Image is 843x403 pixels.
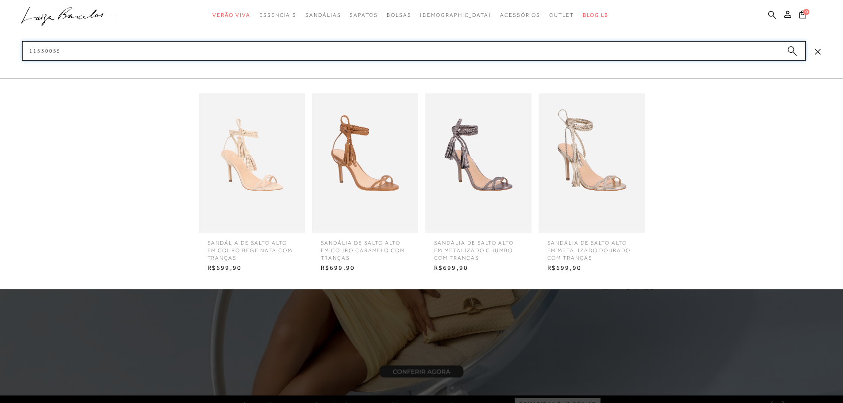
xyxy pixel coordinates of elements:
img: SANDÁLIA DE SALTO ALTO EM METALIZADO CHUMBO COM TRANÇAS [425,93,531,233]
input: Buscar. [22,41,806,61]
a: BLOG LB [583,7,608,23]
a: noSubCategoriesText [420,7,491,23]
span: R$699,90 [541,261,643,275]
span: Sapatos [350,12,377,18]
a: categoryNavScreenReaderText [387,7,412,23]
span: SANDÁLIA DE SALTO ALTO EM COURO CARAMELO COM TRANÇAS [314,233,416,261]
span: Sandálias [305,12,341,18]
span: R$699,90 [314,261,416,275]
img: SANDÁLIA DE SALTO ALTO EM COURO BEGE NATA COM TRANÇAS [199,93,305,233]
span: Bolsas [387,12,412,18]
a: SANDÁLIA DE SALTO ALTO EM METALIZADO CHUMBO COM TRANÇAS SANDÁLIA DE SALTO ALTO EM METALIZADO CHUM... [423,93,534,275]
a: SANDÁLIA DE SALTO ALTO EM METALIZADO DOURADO COM TRANÇAS SANDÁLIA DE SALTO ALTO EM METALIZADO DOU... [536,93,647,275]
a: categoryNavScreenReaderText [350,7,377,23]
span: BLOG LB [583,12,608,18]
span: SANDÁLIA DE SALTO ALTO EM METALIZADO CHUMBO COM TRANÇAS [427,233,529,261]
span: Acessórios [500,12,540,18]
a: SANDÁLIA DE SALTO ALTO EM COURO CARAMELO COM TRANÇAS SANDÁLIA DE SALTO ALTO EM COURO CARAMELO COM... [310,93,420,275]
span: SANDÁLIA DE SALTO ALTO EM COURO BEGE NATA COM TRANÇAS [201,233,303,261]
span: [DEMOGRAPHIC_DATA] [420,12,491,18]
button: 0 [797,10,809,22]
a: categoryNavScreenReaderText [500,7,540,23]
span: SANDÁLIA DE SALTO ALTO EM METALIZADO DOURADO COM TRANÇAS [541,233,643,261]
span: R$699,90 [427,261,529,275]
span: R$699,90 [201,261,303,275]
a: categoryNavScreenReaderText [305,7,341,23]
span: Verão Viva [212,12,250,18]
a: SANDÁLIA DE SALTO ALTO EM COURO BEGE NATA COM TRANÇAS SANDÁLIA DE SALTO ALTO EM COURO BEGE NATA C... [196,93,307,275]
a: categoryNavScreenReaderText [212,7,250,23]
a: categoryNavScreenReaderText [259,7,296,23]
img: SANDÁLIA DE SALTO ALTO EM COURO CARAMELO COM TRANÇAS [312,93,418,233]
span: 0 [803,9,809,15]
img: SANDÁLIA DE SALTO ALTO EM METALIZADO DOURADO COM TRANÇAS [539,93,645,233]
span: Outlet [549,12,574,18]
span: Essenciais [259,12,296,18]
a: categoryNavScreenReaderText [549,7,574,23]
